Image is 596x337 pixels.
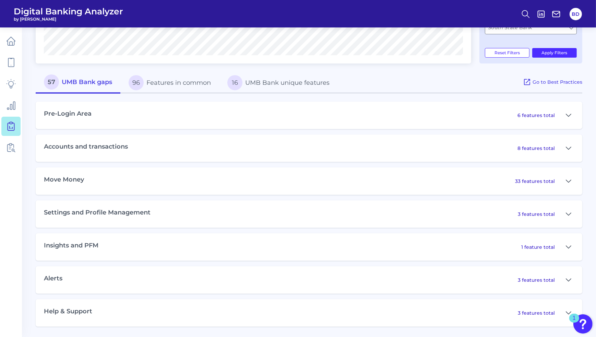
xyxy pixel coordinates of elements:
button: Reset Filters [485,48,529,58]
p: 8 features total [517,145,555,151]
div: 1 [573,318,576,327]
h3: Pre-Login Area [44,110,92,118]
p: 3 features total [518,310,555,316]
p: 33 features total [515,178,555,184]
h3: Insights and PFM [44,242,98,249]
span: Digital Banking Analyzer [14,6,123,16]
p: 3 features total [518,277,555,283]
h3: Settings and Profile Management [44,209,151,217]
button: 57UMB Bank gaps [36,72,120,94]
span: 96 [129,75,144,90]
p: 1 feature total [521,244,555,250]
button: 96Features in common [120,72,219,94]
p: 6 features total [517,112,555,118]
h3: Move Money [44,176,84,184]
span: by [PERSON_NAME] [14,16,123,22]
h3: Accounts and transactions [44,143,128,151]
span: 16 [227,75,242,90]
a: Go to Best Practices [523,72,582,93]
span: Go to Best Practices [533,79,582,85]
span: 57 [44,74,59,90]
h3: Help & Support [44,308,92,315]
button: 16UMB Bank unique features [219,72,338,94]
button: Open Resource Center, 1 new notification [573,314,593,334]
p: 3 features total [518,211,555,217]
button: Apply Filters [532,48,577,58]
button: BD [570,8,582,20]
h3: Alerts [44,275,62,282]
